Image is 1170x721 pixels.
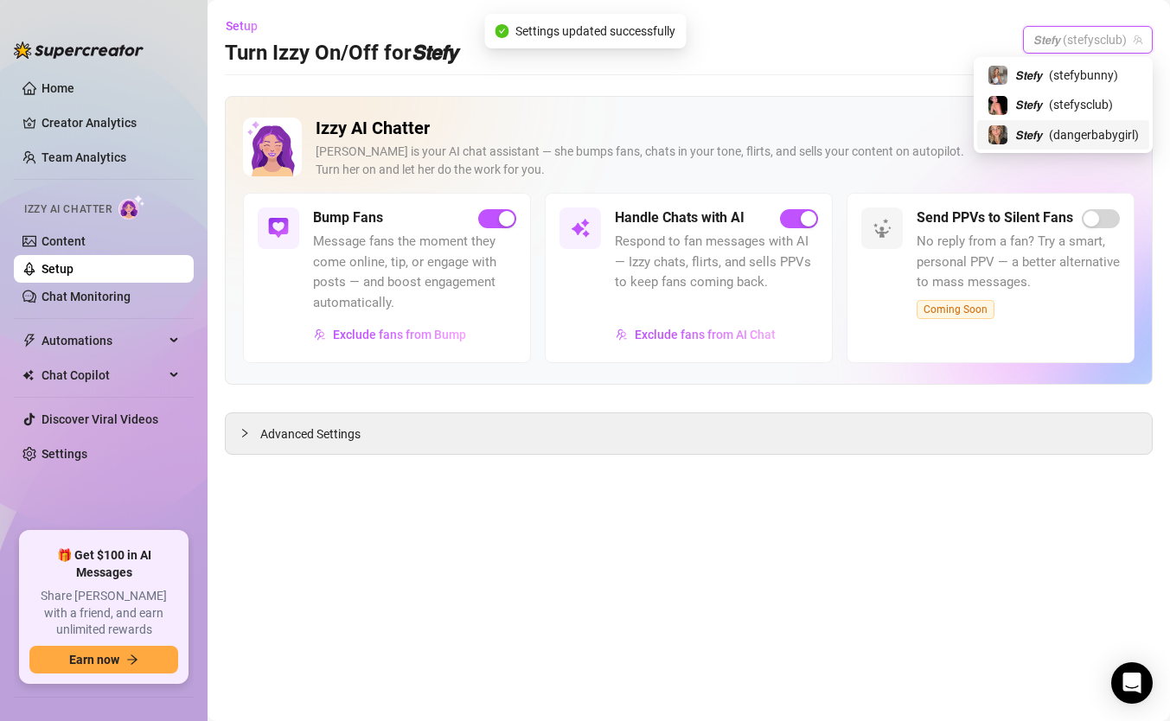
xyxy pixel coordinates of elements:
[313,207,383,228] h5: Bump Fans
[616,329,628,341] img: svg%3e
[126,654,138,666] span: arrow-right
[615,321,777,348] button: Exclude fans from AI Chat
[313,232,516,313] span: Message fans the moment they come online, tip, or engage with posts — and boost engagement automa...
[24,201,112,218] span: Izzy AI Chatter
[225,12,272,40] button: Setup
[42,81,74,95] a: Home
[872,218,892,239] img: svg%3e
[917,232,1120,293] span: No reply from a fan? Try a smart, personal PPV — a better alternative to mass messages.
[42,262,74,276] a: Setup
[917,207,1073,228] h5: Send PPVs to Silent Fans
[226,19,258,33] span: Setup
[42,412,158,426] a: Discover Viral Videos
[42,234,86,248] a: Content
[1033,27,1142,53] span: 𝙎𝙩𝙚𝙛𝙮 (stefysclub)
[29,646,178,673] button: Earn nowarrow-right
[14,41,144,59] img: logo-BBDzfeDw.svg
[1049,66,1118,85] span: ( stefybunny )
[118,195,145,220] img: AI Chatter
[316,143,1081,179] div: [PERSON_NAME] is your AI chat assistant — she bumps fans, chats in your tone, flirts, and sells y...
[42,327,164,354] span: Automations
[1049,125,1139,144] span: ( dangerbabygirl )
[1049,95,1113,114] span: ( stefysclub )
[1015,125,1042,144] span: 𝙎𝙩𝙚𝙛𝙮
[260,424,361,443] span: Advanced Settings
[42,109,180,137] a: Creator Analytics
[42,290,131,303] a: Chat Monitoring
[29,547,178,581] span: 🎁 Get $100 in AI Messages
[988,66,1007,85] img: 𝙎𝙩𝙚𝙛𝙮 (@stefybunny)
[988,96,1007,115] img: 𝙎𝙩𝙚𝙛𝙮 (@stefysclub)
[1111,662,1153,704] div: Open Intercom Messenger
[495,24,508,38] span: check-circle
[22,334,36,348] span: thunderbolt
[240,428,250,438] span: collapsed
[615,207,745,228] h5: Handle Chats with AI
[515,22,675,41] span: Settings updated successfully
[1015,66,1042,85] span: 𝙎𝙩𝙚𝙛𝙮
[240,424,260,443] div: collapsed
[1015,95,1042,114] span: 𝙎𝙩𝙚𝙛𝙮
[42,447,87,461] a: Settings
[917,300,994,319] span: Coming Soon
[42,361,164,389] span: Chat Copilot
[988,125,1007,144] img: 𝙎𝙩𝙚𝙛𝙮 (@dangerbabygirl)
[225,40,457,67] h3: Turn Izzy On/Off for 𝙎𝙩𝙚𝙛𝙮
[268,218,289,239] img: svg%3e
[313,321,467,348] button: Exclude fans from Bump
[314,329,326,341] img: svg%3e
[69,653,119,667] span: Earn now
[635,328,776,341] span: Exclude fans from AI Chat
[243,118,302,176] img: Izzy AI Chatter
[1133,35,1143,45] span: team
[29,588,178,639] span: Share [PERSON_NAME] with a friend, and earn unlimited rewards
[333,328,466,341] span: Exclude fans from Bump
[22,369,34,381] img: Chat Copilot
[615,232,818,293] span: Respond to fan messages with AI — Izzy chats, flirts, and sells PPVs to keep fans coming back.
[42,150,126,164] a: Team Analytics
[316,118,1081,139] h2: Izzy AI Chatter
[570,218,591,239] img: svg%3e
